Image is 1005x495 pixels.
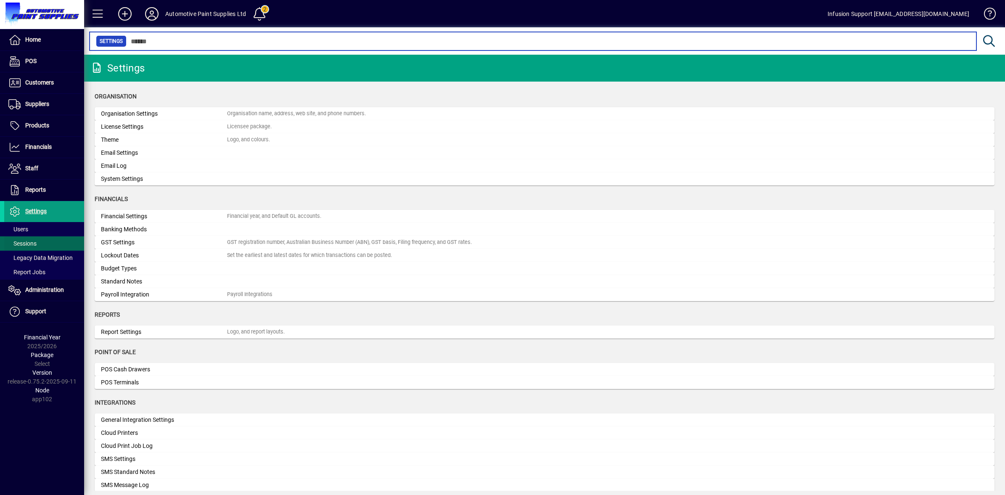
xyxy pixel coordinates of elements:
div: Cloud Print Job Log [101,442,227,450]
div: Organisation name, address, web site, and phone numbers. [227,110,366,118]
a: SMS Settings [95,453,994,466]
a: Support [4,301,84,322]
a: Organisation SettingsOrganisation name, address, web site, and phone numbers. [95,107,994,120]
a: Financials [4,137,84,158]
span: Package [31,352,53,358]
a: ThemeLogo, and colours. [95,133,994,146]
button: Add [111,6,138,21]
div: Lockout Dates [101,251,227,260]
span: Home [25,36,41,43]
div: Standard Notes [101,277,227,286]
a: Budget Types [95,262,994,275]
a: POS [4,51,84,72]
a: Report SettingsLogo, and report layouts. [95,326,994,339]
div: System Settings [101,175,227,183]
a: Email Settings [95,146,994,159]
div: SMS Settings [101,455,227,463]
div: POS Terminals [101,378,227,387]
span: Financials [95,196,128,202]
a: Administration [4,280,84,301]
a: Reports [4,180,84,201]
span: Node [35,387,49,394]
a: Customers [4,72,84,93]
div: SMS Message Log [101,481,227,490]
div: Payroll Integration [101,290,227,299]
span: Support [25,308,46,315]
div: Report Settings [101,328,227,336]
div: POS Cash Drawers [101,365,227,374]
div: License Settings [101,122,227,131]
span: Report Jobs [8,269,45,275]
span: Reports [95,311,120,318]
div: Infusion Support [EMAIL_ADDRESS][DOMAIN_NAME] [828,7,969,21]
div: Licensee package. [227,123,272,131]
a: Lockout DatesSet the earliest and latest dates for which transactions can be posted. [95,249,994,262]
span: Reports [25,186,46,193]
a: Users [4,222,84,236]
span: Organisation [95,93,137,100]
div: Set the earliest and latest dates for which transactions can be posted. [227,251,392,259]
div: SMS Standard Notes [101,468,227,476]
div: Budget Types [101,264,227,273]
a: Home [4,29,84,50]
a: Knowledge Base [978,2,994,29]
a: Staff [4,158,84,179]
span: Settings [100,37,123,45]
a: POS Cash Drawers [95,363,994,376]
a: Email Log [95,159,994,172]
span: Point of Sale [95,349,136,355]
div: Email Log [101,161,227,170]
a: SMS Standard Notes [95,466,994,479]
a: Banking Methods [95,223,994,236]
a: Report Jobs [4,265,84,279]
button: Profile [138,6,165,21]
span: Customers [25,79,54,86]
a: Legacy Data Migration [4,251,84,265]
span: Legacy Data Migration [8,254,73,261]
a: GST SettingsGST registration number, Australian Business Number (ABN), GST basis, Filing frequenc... [95,236,994,249]
a: SMS Message Log [95,479,994,492]
a: Cloud Print Job Log [95,439,994,453]
span: Settings [25,208,47,214]
a: Products [4,115,84,136]
div: Settings [90,61,145,75]
a: Payroll IntegrationPayroll Integrations [95,288,994,301]
span: Version [32,369,52,376]
a: Financial SettingsFinancial year, and Default GL accounts. [95,210,994,223]
span: Integrations [95,399,135,406]
div: Payroll Integrations [227,291,272,299]
a: General Integration Settings [95,413,994,426]
div: Automotive Paint Supplies Ltd [165,7,246,21]
span: Products [25,122,49,129]
div: Financial Settings [101,212,227,221]
a: Standard Notes [95,275,994,288]
div: Theme [101,135,227,144]
a: Suppliers [4,94,84,115]
div: GST registration number, Australian Business Number (ABN), GST basis, Filing frequency, and GST r... [227,238,472,246]
a: Cloud Printers [95,426,994,439]
div: General Integration Settings [101,416,227,424]
span: Sessions [8,240,37,247]
div: Organisation Settings [101,109,227,118]
a: License SettingsLicensee package. [95,120,994,133]
div: Email Settings [101,148,227,157]
span: Administration [25,286,64,293]
div: Banking Methods [101,225,227,234]
div: Financial year, and Default GL accounts. [227,212,321,220]
span: Suppliers [25,101,49,107]
span: Financials [25,143,52,150]
a: POS Terminals [95,376,994,389]
span: Staff [25,165,38,172]
a: Sessions [4,236,84,251]
div: Logo, and colours. [227,136,270,144]
div: Cloud Printers [101,429,227,437]
span: Financial Year [24,334,61,341]
div: Logo, and report layouts. [227,328,285,336]
span: POS [25,58,37,64]
div: GST Settings [101,238,227,247]
a: System Settings [95,172,994,185]
span: Users [8,226,28,233]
